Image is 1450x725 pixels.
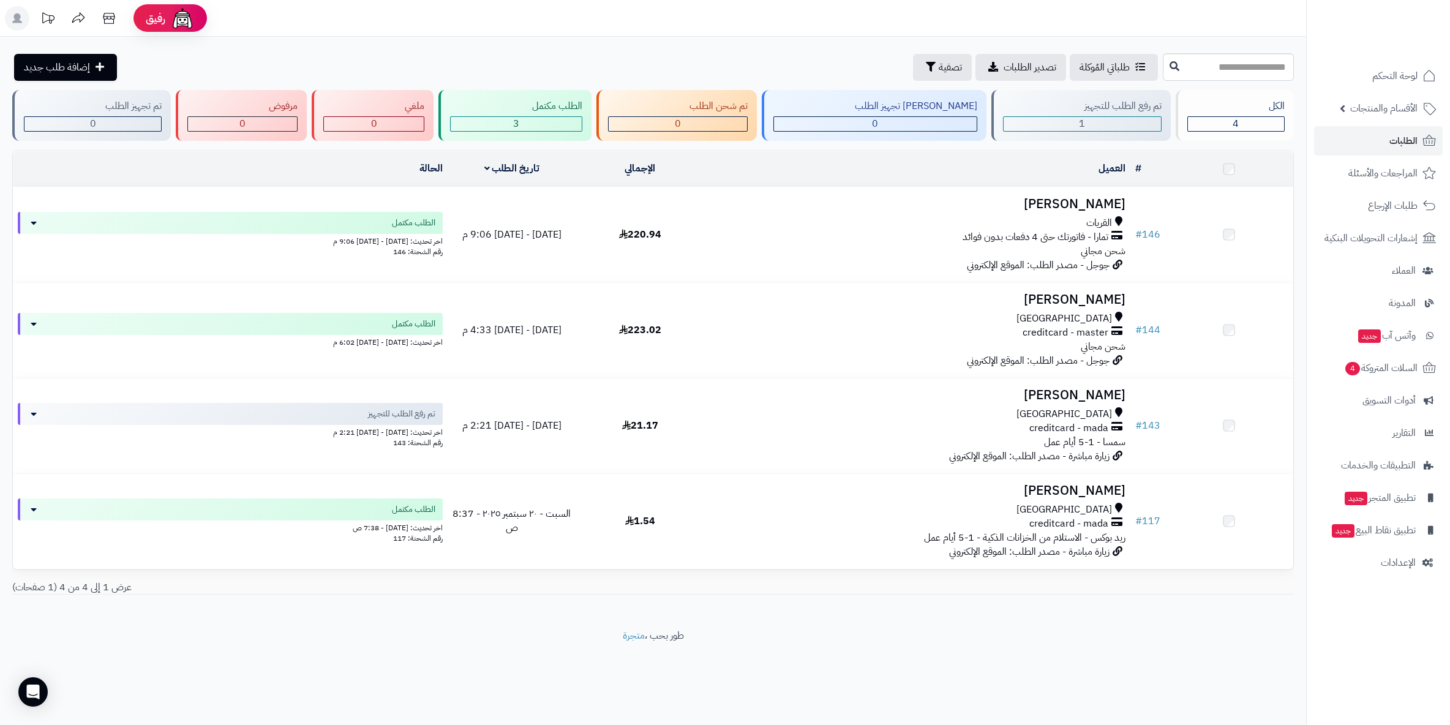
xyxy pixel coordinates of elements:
a: #143 [1135,418,1160,433]
span: 21.17 [622,418,658,433]
span: شحن مجاني [1081,244,1125,258]
div: اخر تحديث: [DATE] - 7:38 ص [18,520,443,533]
a: الطلبات [1314,126,1443,156]
span: تصفية [939,60,962,75]
span: [DATE] - [DATE] 9:06 م [462,227,562,242]
span: جديد [1332,524,1354,538]
span: العملاء [1392,262,1416,279]
a: وآتس آبجديد [1314,321,1443,350]
a: طلبات الإرجاع [1314,191,1443,220]
a: # [1135,161,1141,176]
a: الكل4 [1173,90,1296,141]
div: 1 [1004,117,1161,131]
a: التقارير [1314,418,1443,448]
div: تم شحن الطلب [608,99,748,113]
a: الطلب مكتمل 3 [436,90,593,141]
span: 1.54 [625,514,655,528]
span: الإعدادات [1381,554,1416,571]
span: 0 [872,116,878,131]
a: الإجمالي [625,161,655,176]
span: 0 [90,116,96,131]
a: تطبيق نقاط البيعجديد [1314,516,1443,545]
span: [GEOGRAPHIC_DATA] [1016,407,1112,421]
span: طلبات الإرجاع [1368,197,1418,214]
span: creditcard - master [1023,326,1108,340]
a: تم رفع الطلب للتجهيز 1 [989,90,1173,141]
span: الطلب مكتمل [392,503,435,516]
span: [GEOGRAPHIC_DATA] [1016,503,1112,517]
span: 1 [1079,116,1085,131]
div: اخر تحديث: [DATE] - [DATE] 6:02 م [18,335,443,348]
a: [PERSON_NAME] تجهيز الطلب 0 [759,90,989,141]
span: القريات [1086,216,1112,230]
div: تم تجهيز الطلب [24,99,162,113]
span: # [1135,514,1142,528]
a: تم شحن الطلب 0 [594,90,759,141]
span: إضافة طلب جديد [24,60,90,75]
span: شحن مجاني [1081,339,1125,354]
span: طلباتي المُوكلة [1080,60,1130,75]
span: رفيق [146,11,165,26]
div: [PERSON_NAME] تجهيز الطلب [773,99,977,113]
h3: [PERSON_NAME] [709,484,1125,498]
span: الطلبات [1389,132,1418,149]
span: 4 [1233,116,1239,131]
div: اخر تحديث: [DATE] - [DATE] 9:06 م [18,234,443,247]
a: الإعدادات [1314,548,1443,577]
span: 0 [239,116,246,131]
span: جوجل - مصدر الطلب: الموقع الإلكتروني [967,258,1110,272]
span: المدونة [1389,295,1416,312]
a: العميل [1099,161,1125,176]
span: لوحة التحكم [1372,67,1418,85]
span: سمسا - 1-5 أيام عمل [1044,435,1125,449]
a: المدونة [1314,288,1443,318]
div: الطلب مكتمل [450,99,582,113]
div: 0 [188,117,297,131]
a: ملغي 0 [309,90,436,141]
a: السلات المتروكة4 [1314,353,1443,383]
div: Open Intercom Messenger [18,677,48,707]
span: # [1135,227,1142,242]
span: الأقسام والمنتجات [1350,100,1418,117]
a: متجرة [623,628,645,643]
span: إشعارات التحويلات البنكية [1324,230,1418,247]
span: زيارة مباشرة - مصدر الطلب: الموقع الإلكتروني [949,449,1110,464]
span: 220.94 [619,227,661,242]
span: السبت - ٢٠ سبتمبر ٢٠٢٥ - 8:37 ص [453,506,571,535]
div: تم رفع الطلب للتجهيز [1003,99,1162,113]
span: جوجل - مصدر الطلب: الموقع الإلكتروني [967,353,1110,368]
span: 3 [513,116,519,131]
span: [DATE] - [DATE] 4:33 م [462,323,562,337]
span: وآتس آب [1357,327,1416,344]
span: تمارا - فاتورتك حتى 4 دفعات بدون فوائد [963,230,1108,244]
span: التقارير [1392,424,1416,441]
span: creditcard - mada [1029,421,1108,435]
span: رقم الشحنة: 143 [393,437,443,448]
div: مرفوض [187,99,298,113]
h3: [PERSON_NAME] [709,293,1125,307]
div: اخر تحديث: [DATE] - [DATE] 2:21 م [18,425,443,438]
span: creditcard - mada [1029,517,1108,531]
a: تصدير الطلبات [975,54,1066,81]
span: 4 [1345,362,1360,375]
img: ai-face.png [170,6,195,31]
h3: [PERSON_NAME] [709,197,1125,211]
div: 0 [609,117,747,131]
span: # [1135,418,1142,433]
a: العملاء [1314,256,1443,285]
a: تحديثات المنصة [32,6,63,34]
span: 223.02 [619,323,661,337]
span: أدوات التسويق [1362,392,1416,409]
a: تم تجهيز الطلب 0 [10,90,173,141]
span: السلات المتروكة [1344,359,1418,377]
a: #144 [1135,323,1160,337]
span: تم رفع الطلب للتجهيز [368,408,435,420]
a: إضافة طلب جديد [14,54,117,81]
h3: [PERSON_NAME] [709,388,1125,402]
a: تاريخ الطلب [484,161,540,176]
a: لوحة التحكم [1314,61,1443,91]
span: المراجعات والأسئلة [1348,165,1418,182]
span: رقم الشحنة: 117 [393,533,443,544]
span: زيارة مباشرة - مصدر الطلب: الموقع الإلكتروني [949,544,1110,559]
span: رقم الشحنة: 146 [393,246,443,257]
